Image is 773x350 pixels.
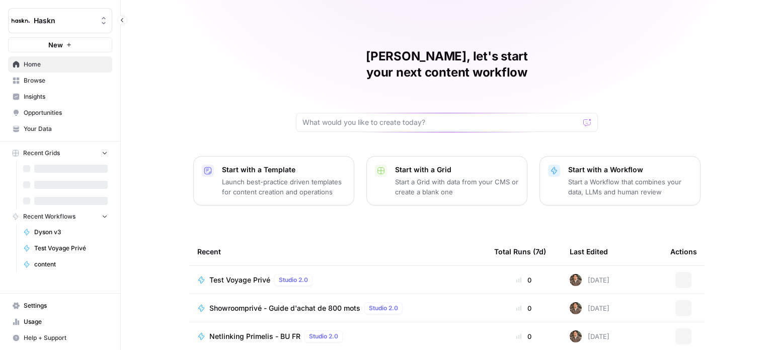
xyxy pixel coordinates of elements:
[8,146,112,161] button: Recent Grids
[24,124,108,133] span: Your Data
[34,228,108,237] span: Dyson v3
[570,274,609,286] div: [DATE]
[19,256,112,272] a: content
[8,121,112,137] a: Your Data
[197,274,478,286] a: Test Voyage PrivéStudio 2.0
[494,331,554,341] div: 0
[24,60,108,69] span: Home
[8,89,112,105] a: Insights
[279,275,308,285] span: Studio 2.0
[539,156,701,205] button: Start with a WorkflowStart a Workflow that combines your data, LLMs and human review
[209,275,270,285] span: Test Voyage Privé
[8,37,112,52] button: New
[8,298,112,314] a: Settings
[570,274,582,286] img: dizo4u6k27cofk4obq9v5qvvdkyt
[34,244,108,253] span: Test Voyage Privé
[568,177,692,197] p: Start a Workflow that combines your data, LLMs and human review
[670,238,697,265] div: Actions
[222,177,346,197] p: Launch best-practice driven templates for content creation and operations
[197,238,478,265] div: Recent
[209,331,300,341] span: Netlinking Primelis - BU FR
[494,238,546,265] div: Total Runs (7d)
[23,149,60,158] span: Recent Grids
[19,224,112,240] a: Dyson v3
[24,92,108,101] span: Insights
[8,56,112,73] a: Home
[12,12,30,30] img: Haskn Logo
[366,156,527,205] button: Start with a GridStart a Grid with data from your CMS or create a blank one
[395,165,519,175] p: Start with a Grid
[34,260,108,269] span: content
[570,330,609,342] div: [DATE]
[193,156,354,205] button: Start with a TemplateLaunch best-practice driven templates for content creation and operations
[24,108,108,117] span: Opportunities
[296,48,598,81] h1: [PERSON_NAME], let's start your next content workflow
[570,302,582,314] img: dizo4u6k27cofk4obq9v5qvvdkyt
[24,317,108,326] span: Usage
[570,238,608,265] div: Last Edited
[34,16,95,26] span: Haskn
[24,333,108,342] span: Help + Support
[8,209,112,224] button: Recent Workflows
[309,332,338,341] span: Studio 2.0
[494,303,554,313] div: 0
[222,165,346,175] p: Start with a Template
[19,240,112,256] a: Test Voyage Privé
[8,330,112,346] button: Help + Support
[570,330,582,342] img: dizo4u6k27cofk4obq9v5qvvdkyt
[494,275,554,285] div: 0
[197,330,478,342] a: Netlinking Primelis - BU FRStudio 2.0
[8,8,112,33] button: Workspace: Haskn
[369,304,398,313] span: Studio 2.0
[570,302,609,314] div: [DATE]
[209,303,360,313] span: Showroomprivé - Guide d'achat de 800 mots
[48,40,63,50] span: New
[568,165,692,175] p: Start with a Workflow
[197,302,478,314] a: Showroomprivé - Guide d'achat de 800 motsStudio 2.0
[23,212,75,221] span: Recent Workflows
[8,105,112,121] a: Opportunities
[395,177,519,197] p: Start a Grid with data from your CMS or create a blank one
[8,314,112,330] a: Usage
[24,301,108,310] span: Settings
[8,73,112,89] a: Browse
[24,76,108,85] span: Browse
[302,117,579,127] input: What would you like to create today?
